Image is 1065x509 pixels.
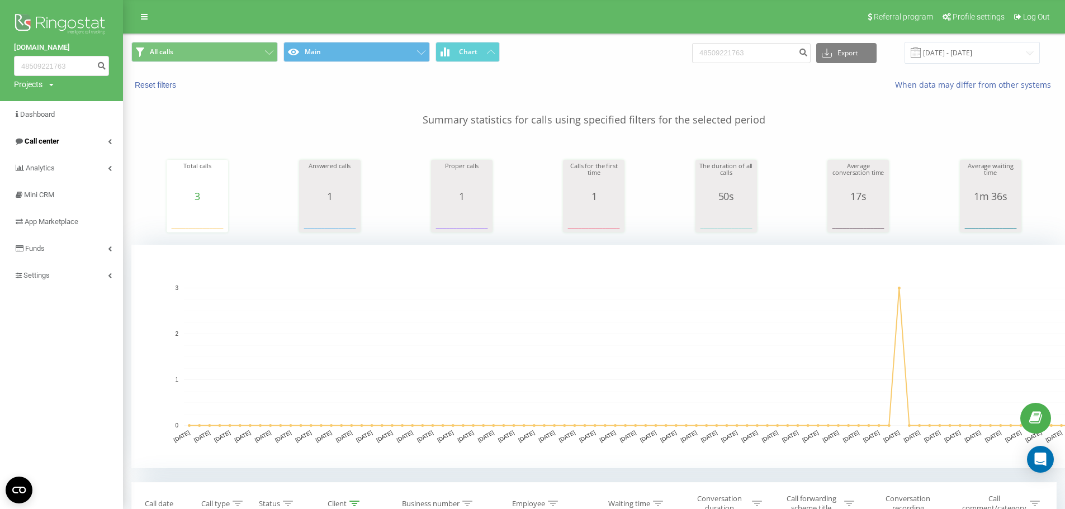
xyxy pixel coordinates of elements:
[1004,429,1023,443] text: [DATE]
[434,163,490,191] div: Proper calls
[315,429,333,443] text: [DATE]
[781,429,799,443] text: [DATE]
[512,499,545,508] div: Employee
[698,191,754,202] div: 50s
[434,202,490,235] svg: A chart.
[963,163,1019,191] div: Average waiting time
[639,429,657,443] text: [DATE]
[201,499,230,508] div: Call type
[923,429,941,443] text: [DATE]
[14,79,42,90] div: Projects
[1024,429,1043,443] text: [DATE]
[6,477,32,503] button: Open CMP widget
[903,429,921,443] text: [DATE]
[698,202,754,235] div: A chart.
[459,48,477,56] span: Chart
[24,191,54,199] span: Mini CRM
[598,429,617,443] text: [DATE]
[882,429,901,443] text: [DATE]
[566,202,622,235] svg: A chart.
[720,429,739,443] text: [DATE]
[874,12,933,21] span: Referral program
[294,429,313,443] text: [DATE]
[302,163,358,191] div: Answered calls
[608,499,650,508] div: Waiting time
[953,12,1005,21] span: Profile settings
[578,429,597,443] text: [DATE]
[396,429,414,443] text: [DATE]
[169,202,225,235] svg: A chart.
[830,191,886,202] div: 17s
[830,202,886,235] svg: A chart.
[20,110,55,118] span: Dashboard
[801,429,820,443] text: [DATE]
[131,91,1057,127] p: Summary statistics for calls using specified filters for the selected period
[25,137,59,145] span: Call center
[302,191,358,202] div: 1
[538,429,556,443] text: [DATE]
[131,80,182,90] button: Reset filters
[963,429,982,443] text: [DATE]
[963,191,1019,202] div: 1m 36s
[213,429,231,443] text: [DATE]
[659,429,678,443] text: [DATE]
[830,163,886,191] div: Average conversation time
[761,429,779,443] text: [DATE]
[150,47,173,56] span: All calls
[1023,12,1050,21] span: Log Out
[175,285,178,291] text: 3
[175,377,178,383] text: 1
[193,429,211,443] text: [DATE]
[259,499,280,508] div: Status
[862,429,881,443] text: [DATE]
[698,163,754,191] div: The duration of all calls
[517,429,536,443] text: [DATE]
[328,499,347,508] div: Client
[963,202,1019,235] svg: A chart.
[477,429,495,443] text: [DATE]
[895,79,1057,90] a: When data may differ from other systems
[943,429,962,443] text: [DATE]
[434,191,490,202] div: 1
[131,42,278,62] button: All calls
[302,202,358,235] div: A chart.
[680,429,698,443] text: [DATE]
[335,429,353,443] text: [DATE]
[740,429,759,443] text: [DATE]
[283,42,430,62] button: Main
[26,164,55,172] span: Analytics
[375,429,394,443] text: [DATE]
[175,331,178,337] text: 2
[175,422,178,429] text: 0
[169,163,225,191] div: Total calls
[566,163,622,191] div: Calls for the first time
[456,429,475,443] text: [DATE]
[14,11,109,39] img: Ringostat logo
[566,191,622,202] div: 1
[984,429,1002,443] text: [DATE]
[416,429,434,443] text: [DATE]
[355,429,373,443] text: [DATE]
[1027,446,1054,473] div: Open Intercom Messenger
[816,43,877,63] button: Export
[436,429,455,443] text: [DATE]
[842,429,860,443] text: [DATE]
[700,429,718,443] text: [DATE]
[14,56,109,76] input: Search by number
[25,244,45,253] span: Funds
[25,217,78,226] span: App Marketplace
[274,429,292,443] text: [DATE]
[1045,429,1063,443] text: [DATE]
[23,271,50,279] span: Settings
[558,429,576,443] text: [DATE]
[173,429,191,443] text: [DATE]
[821,429,840,443] text: [DATE]
[619,429,637,443] text: [DATE]
[692,43,811,63] input: Search by number
[436,42,500,62] button: Chart
[402,499,460,508] div: Business number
